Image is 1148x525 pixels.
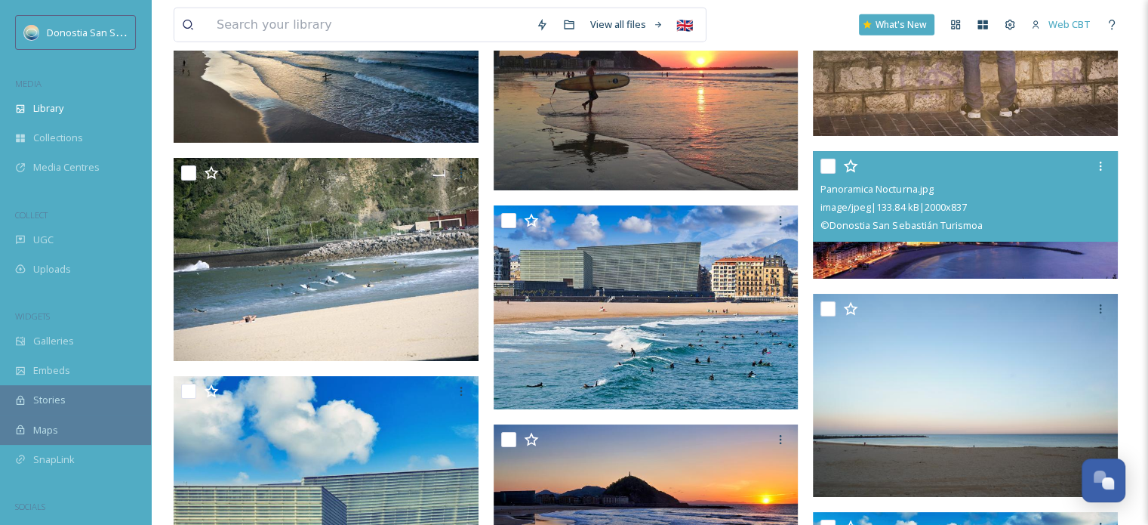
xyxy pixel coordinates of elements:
[820,200,966,214] span: image/jpeg | 133.84 kB | 2000 x 837
[33,101,63,116] span: Library
[47,25,199,39] span: Donostia San Sebastián Turismoa
[33,334,74,348] span: Galleries
[820,218,982,232] span: © Donostia San Sebastián Turismoa
[33,363,70,378] span: Embeds
[15,501,45,512] span: SOCIALS
[859,14,934,36] a: What's New
[1082,459,1125,502] button: Open Chat
[583,10,671,39] a: View all files
[15,209,48,221] span: COLLECT
[33,452,75,467] span: SnapLink
[33,393,66,407] span: Stories
[15,78,42,89] span: MEDIA
[1048,17,1091,31] span: Web CBT
[33,233,54,247] span: UGC
[174,158,479,362] img: 604.JPG
[33,160,100,174] span: Media Centres
[15,310,50,322] span: WIDGETS
[24,25,39,40] img: images.jpeg
[33,262,71,276] span: Uploads
[33,423,58,437] span: Maps
[1023,10,1098,39] a: Web CBT
[671,11,698,39] div: 🇬🇧
[33,131,83,145] span: Collections
[494,205,799,409] img: 2104 DonostiaSS_200b.jpg
[820,182,933,196] span: Panoramica Nocturna.jpg
[209,8,528,42] input: Search your library
[813,294,1118,498] img: 4.1.jpg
